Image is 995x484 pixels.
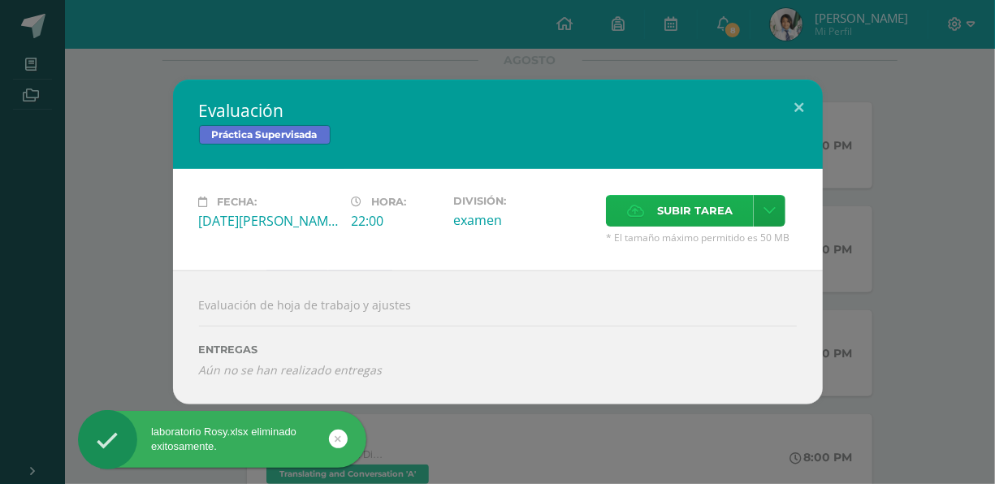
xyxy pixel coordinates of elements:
span: Fecha: [218,196,257,208]
button: Close (Esc) [777,80,823,135]
span: Hora: [372,196,407,208]
label: ENTREGAS [199,344,797,356]
span: * El tamaño máximo permitido es 50 MB [606,231,797,244]
label: División: [453,195,593,207]
div: examen [453,211,593,229]
h2: Evaluación [199,99,797,122]
i: Aún no se han realizado entregas [199,362,797,378]
div: [DATE][PERSON_NAME] [199,212,339,230]
span: Subir tarea [657,196,733,226]
div: Evaluación de hoja de trabajo y ajustes [173,270,823,404]
div: laboratorio Rosy.xlsx eliminado exitosamente. [78,425,366,454]
span: Práctica Supervisada [199,125,331,145]
div: 22:00 [352,212,440,230]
